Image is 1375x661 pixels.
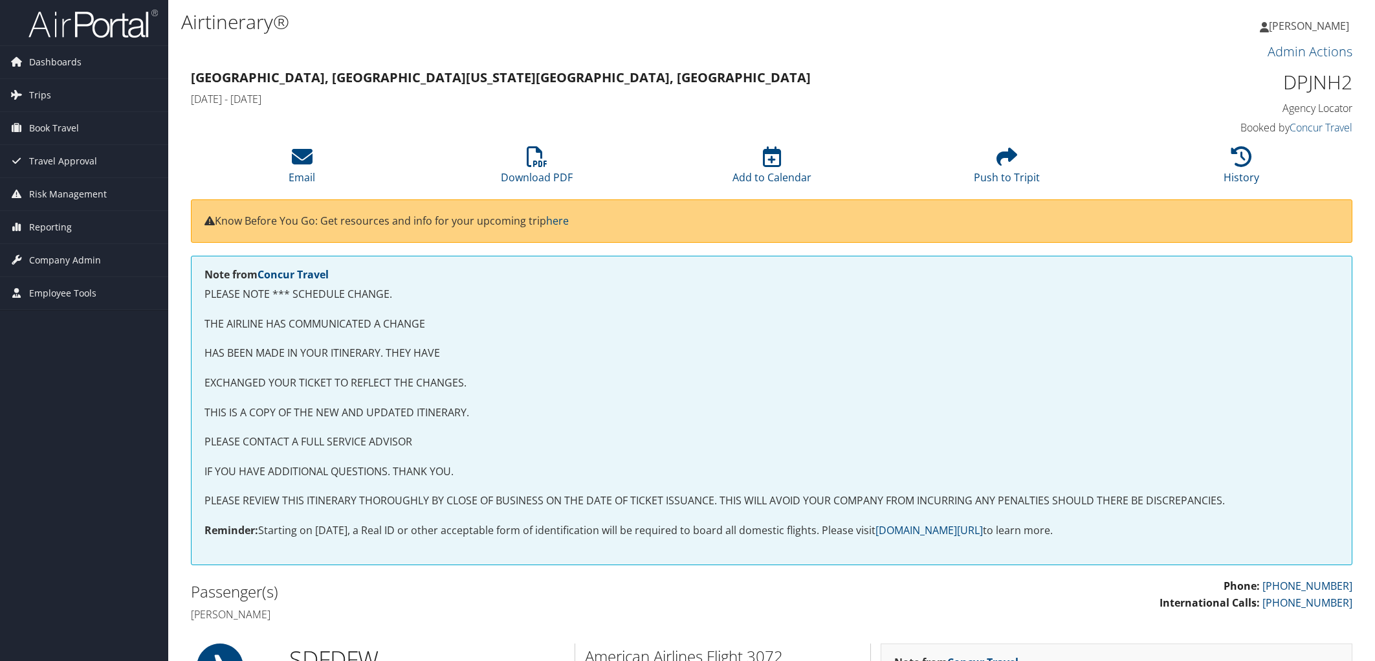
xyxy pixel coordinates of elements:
span: Risk Management [29,178,107,210]
h1: Airtinerary® [181,8,969,36]
a: Email [289,153,315,185]
p: PLEASE REVIEW THIS ITINERARY THOROUGHLY BY CLOSE OF BUSINESS ON THE DATE OF TICKET ISSUANCE. THIS... [204,493,1339,510]
p: Starting on [DATE], a Real ID or other acceptable form of identification will be required to boar... [204,522,1339,539]
a: Push to Tripit [974,153,1040,185]
span: Travel Approval [29,145,97,177]
p: IF YOU HAVE ADDITIONAL QUESTIONS. THANK YOU. [204,464,1339,480]
span: Dashboards [29,46,82,78]
a: [PHONE_NUMBER] [1262,596,1352,610]
p: THIS IS A COPY OF THE NEW AND UPDATED ITINERARY. [204,405,1339,421]
span: [PERSON_NAME] [1269,19,1349,33]
span: Reporting [29,211,72,243]
p: EXCHANGED YOUR TICKET TO REFLECT THE CHANGES. [204,375,1339,392]
h4: [PERSON_NAME] [191,607,762,622]
h4: Agency Locator [1077,101,1352,115]
a: History [1224,153,1259,185]
strong: Phone: [1224,579,1260,593]
p: Know Before You Go: Get resources and info for your upcoming trip [204,213,1339,230]
p: PLEASE CONTACT A FULL SERVICE ADVISOR [204,434,1339,451]
p: PLEASE NOTE *** SCHEDULE CHANGE. [204,286,1339,303]
strong: Reminder: [204,523,258,537]
h4: Booked by [1077,120,1352,135]
a: Concur Travel [1290,120,1352,135]
p: HAS BEEN MADE IN YOUR ITINERARY. THEY HAVE [204,345,1339,362]
p: THE AIRLINE HAS COMMUNICATED A CHANGE [204,316,1339,333]
h1: DPJNH2 [1077,69,1352,96]
a: Concur Travel [258,267,329,282]
span: Trips [29,79,51,111]
a: [PERSON_NAME] [1260,6,1362,45]
a: [DOMAIN_NAME][URL] [875,523,983,537]
a: here [546,214,569,228]
strong: Note from [204,267,329,282]
h4: [DATE] - [DATE] [191,92,1057,106]
strong: [GEOGRAPHIC_DATA], [GEOGRAPHIC_DATA] [US_STATE][GEOGRAPHIC_DATA], [GEOGRAPHIC_DATA] [191,69,811,86]
span: Book Travel [29,112,79,144]
a: [PHONE_NUMBER] [1262,579,1352,593]
span: Company Admin [29,244,101,276]
strong: International Calls: [1160,596,1260,610]
a: Add to Calendar [732,153,811,185]
h2: Passenger(s) [191,581,762,603]
a: Download PDF [501,153,573,185]
a: Admin Actions [1268,43,1352,60]
span: Employee Tools [29,277,96,309]
img: airportal-logo.png [28,8,158,39]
